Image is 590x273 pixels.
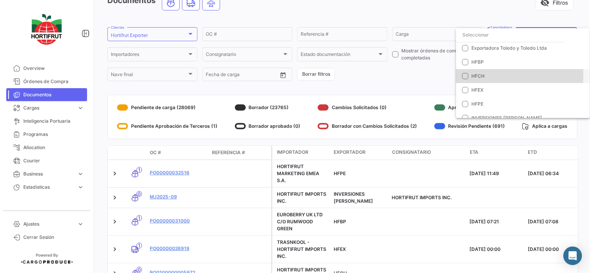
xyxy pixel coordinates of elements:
span: INVERSIONES [PERSON_NAME] [472,115,543,121]
span: HFBP [472,59,484,65]
span: HFEX [472,87,484,93]
span: HFPE [472,101,484,107]
div: Abrir Intercom Messenger [564,247,582,265]
span: Exportadora Toledo y Toledo Ltda [472,45,547,51]
span: HFCH [472,73,485,79]
input: dropdown search [456,28,565,42]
